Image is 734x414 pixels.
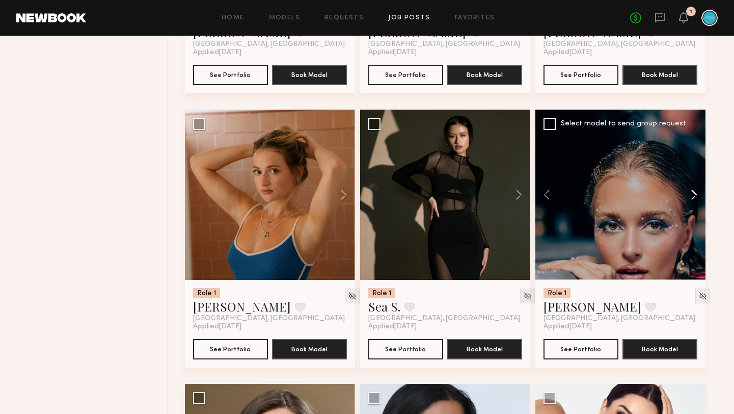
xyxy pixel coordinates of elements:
[368,40,520,48] span: [GEOGRAPHIC_DATA], [GEOGRAPHIC_DATA]
[222,15,244,21] a: Home
[543,65,618,85] button: See Portfolio
[368,48,522,57] div: Applied [DATE]
[543,339,618,359] button: See Portfolio
[193,288,220,298] div: Role 1
[193,315,345,323] span: [GEOGRAPHIC_DATA], [GEOGRAPHIC_DATA]
[193,48,347,57] div: Applied [DATE]
[193,339,268,359] button: See Portfolio
[698,292,707,300] img: Unhide Model
[447,70,522,79] a: Book Model
[272,339,347,359] button: Book Model
[523,292,532,300] img: Unhide Model
[455,15,495,21] a: Favorites
[368,315,520,323] span: [GEOGRAPHIC_DATA], [GEOGRAPHIC_DATA]
[368,298,400,315] a: Sea S.
[622,65,697,85] button: Book Model
[368,288,395,298] div: Role 1
[622,344,697,353] a: Book Model
[388,15,430,21] a: Job Posts
[543,288,570,298] div: Role 1
[543,40,695,48] span: [GEOGRAPHIC_DATA], [GEOGRAPHIC_DATA]
[447,65,522,85] button: Book Model
[543,323,697,331] div: Applied [DATE]
[324,15,364,21] a: Requests
[561,120,686,127] div: Select model to send group request
[368,65,443,85] button: See Portfolio
[690,9,692,15] div: 1
[543,315,695,323] span: [GEOGRAPHIC_DATA], [GEOGRAPHIC_DATA]
[272,65,347,85] button: Book Model
[622,339,697,359] button: Book Model
[193,65,268,85] button: See Portfolio
[193,40,345,48] span: [GEOGRAPHIC_DATA], [GEOGRAPHIC_DATA]
[368,339,443,359] button: See Portfolio
[368,323,522,331] div: Applied [DATE]
[272,344,347,353] a: Book Model
[447,344,522,353] a: Book Model
[348,292,357,300] img: Unhide Model
[447,339,522,359] button: Book Model
[272,70,347,79] a: Book Model
[193,323,347,331] div: Applied [DATE]
[543,48,697,57] div: Applied [DATE]
[193,298,291,315] a: [PERSON_NAME]
[543,298,641,315] a: [PERSON_NAME]
[269,15,300,21] a: Models
[622,70,697,79] a: Book Model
